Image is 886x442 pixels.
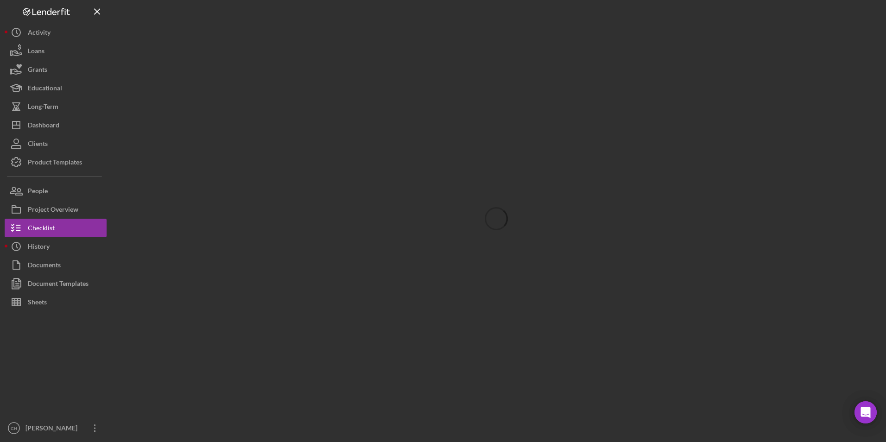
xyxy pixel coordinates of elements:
button: Dashboard [5,116,107,134]
button: Document Templates [5,274,107,293]
button: Checklist [5,219,107,237]
div: [PERSON_NAME] [23,419,83,440]
div: Open Intercom Messenger [854,401,877,423]
div: Product Templates [28,153,82,174]
button: Product Templates [5,153,107,171]
div: Clients [28,134,48,155]
button: CH[PERSON_NAME] [5,419,107,437]
button: Clients [5,134,107,153]
div: Grants [28,60,47,81]
div: Educational [28,79,62,100]
button: People [5,182,107,200]
div: Document Templates [28,274,89,295]
button: Long-Term [5,97,107,116]
div: Loans [28,42,44,63]
div: Documents [28,256,61,277]
button: Sheets [5,293,107,311]
button: History [5,237,107,256]
text: CH [11,426,17,431]
button: Documents [5,256,107,274]
div: People [28,182,48,202]
div: Dashboard [28,116,59,137]
div: Project Overview [28,200,78,221]
div: History [28,237,50,258]
button: Project Overview [5,200,107,219]
div: Sheets [28,293,47,314]
button: Grants [5,60,107,79]
button: Activity [5,23,107,42]
div: Checklist [28,219,55,240]
button: Educational [5,79,107,97]
button: Loans [5,42,107,60]
div: Long-Term [28,97,58,118]
div: Activity [28,23,51,44]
